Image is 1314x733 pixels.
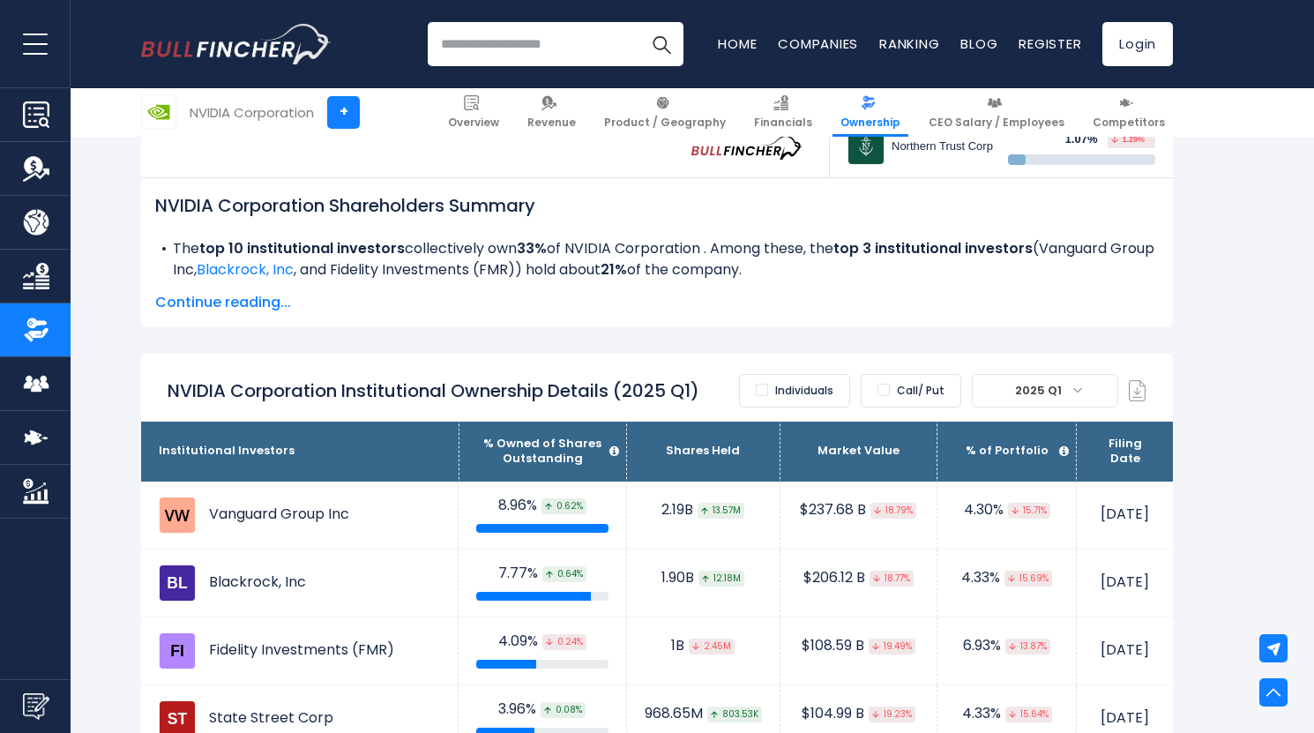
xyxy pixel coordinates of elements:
[1077,617,1173,684] td: [DATE]
[861,374,961,408] label: Call/ Put
[141,24,332,64] img: Bullfincher logo
[190,102,314,123] div: NVIDIA Corporation
[1005,707,1052,722] span: 15.64%
[159,565,196,602] img: Blackrock, Inc
[869,707,915,722] span: 19.23%
[1093,116,1165,130] span: Competitors
[870,503,916,519] span: 18.79%
[1005,639,1050,654] span: 13.87%
[955,637,1058,655] div: 6.93%
[645,637,762,655] div: 1B
[1004,571,1052,587] span: 15.69%
[698,571,744,587] span: 12.18M
[778,34,858,53] a: Companies
[542,566,586,582] span: 0.64%
[645,501,762,520] div: 2.19B
[798,705,920,723] div: $104.99 B
[639,22,683,66] button: Search
[141,422,459,482] th: Institutional Investors
[173,238,1154,280] span: Vanguard Group Inc, , and Fidelity Investments (FMR)
[542,634,586,650] span: 0.24%
[476,565,608,583] div: 7.77%
[1102,22,1173,66] a: Login
[519,88,584,137] a: Revenue
[869,639,915,654] span: 19.49%
[440,88,507,137] a: Overview
[141,482,459,549] td: Vanguard Group Inc
[798,637,920,655] div: $108.59 B
[833,238,1033,258] b: top 3 institutional investors
[159,632,196,669] img: Fidelity Investments (FMR)
[689,639,735,654] span: 2.45M
[798,501,920,520] div: $237.68 B
[698,503,744,519] span: 13.57M
[448,116,499,130] span: Overview
[645,569,762,587] div: 1.90B
[527,116,576,130] span: Revenue
[1065,132,1109,147] div: 1.07%
[141,550,459,617] td: Blackrock, Inc
[327,96,360,129] a: +
[955,569,1058,587] div: 4.33%
[739,374,850,408] label: Individuals
[718,34,757,53] a: Home
[921,88,1072,137] a: CEO Salary / Employees
[1077,549,1173,617] td: [DATE]
[879,34,939,53] a: Ranking
[746,88,820,137] a: Financials
[1111,136,1145,144] span: 1.29%
[601,259,627,280] b: 21%
[780,422,937,482] th: Market Value
[1077,482,1173,550] td: [DATE]
[929,116,1064,130] span: CEO Salary / Employees
[798,569,920,587] div: $206.12 B
[459,422,626,482] th: % Owned of Shares Outstanding
[23,317,49,343] img: Ownership
[476,497,608,515] div: 8.96%
[168,379,699,402] h2: NVIDIA Corporation Institutional Ownership Details (2025 Q1)
[1085,88,1173,137] a: Competitors
[707,707,762,722] span: 803.53K
[1008,378,1072,403] span: 2025 Q1
[596,88,734,137] a: Product / Geography
[155,192,1159,219] h2: NVIDIA Corporation Shareholders Summary
[604,116,726,130] span: Product / Geography
[892,139,995,154] div: Northern Trust Corp
[141,617,459,684] td: Fidelity Investments (FMR)
[870,571,914,587] span: 18.77%
[1077,422,1173,482] th: Filing Date
[199,238,405,258] b: top 10 institutional investors
[1008,503,1050,519] span: 15.71%
[541,498,586,514] span: 0.62%
[960,34,997,53] a: Blog
[955,501,1058,520] div: 4.30%
[754,116,812,130] span: Financials
[937,422,1077,482] th: % of Portfolio
[1019,34,1081,53] a: Register
[955,705,1058,723] div: 4.33%
[541,702,586,718] span: 0.08%
[142,95,175,129] img: NVDA logo
[197,259,294,280] a: Blackrock, Inc
[155,238,1159,280] li: The collectively own of NVIDIA Corporation . Among these, the ( ) hold about of the company.
[840,116,900,130] span: Ownership
[626,422,780,482] th: Shares Held
[973,375,1117,407] span: 2025 Q1
[517,238,547,258] b: 33%
[476,700,608,719] div: 3.96%
[159,497,196,534] img: Vanguard Group Inc
[155,292,1159,313] span: Continue reading...
[476,632,608,651] div: 4.09%
[832,88,908,137] a: Ownership
[645,705,762,723] div: 968.65M
[141,24,331,64] a: Go to homepage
